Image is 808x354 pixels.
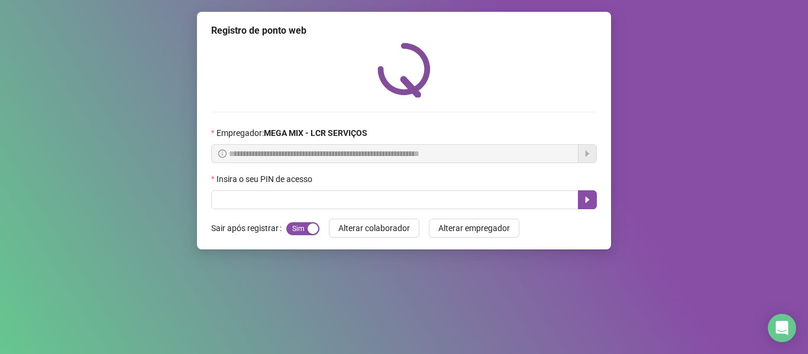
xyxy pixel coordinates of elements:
span: Alterar colaborador [338,222,410,235]
div: Registro de ponto web [211,24,597,38]
img: QRPoint [377,43,431,98]
strong: MEGA MIX - LCR SERVIÇOS [264,128,367,138]
button: Alterar colaborador [329,219,419,238]
span: caret-right [583,195,592,204]
span: info-circle [218,150,227,158]
span: Alterar empregador [438,222,510,235]
button: Alterar empregador [429,219,519,238]
label: Sair após registrar [211,219,286,238]
div: Open Intercom Messenger [768,314,796,342]
span: Empregador : [216,126,367,139]
label: Insira o seu PIN de acesso [211,173,320,186]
